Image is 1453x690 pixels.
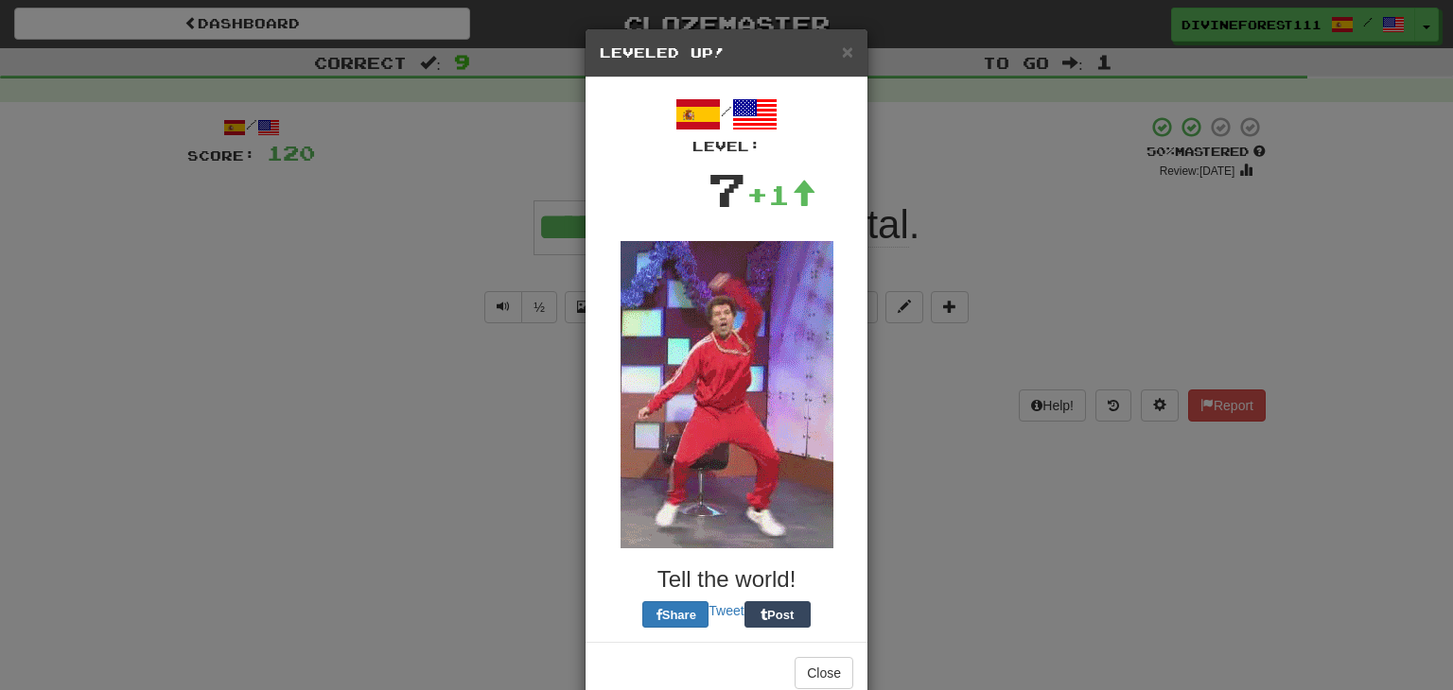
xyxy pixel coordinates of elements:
[709,603,744,618] a: Tweet
[842,41,853,62] span: ×
[600,92,853,156] div: /
[600,137,853,156] div: Level:
[746,176,816,214] div: +1
[621,241,833,548] img: red-jumpsuit-0a91143f7507d151a8271621424c3ee7c84adcb3b18e0b5e75c121a86a6f61d6.gif
[600,567,853,592] h3: Tell the world!
[842,42,853,61] button: Close
[600,43,853,62] h5: Leveled Up!
[795,657,853,689] button: Close
[642,601,709,628] button: Share
[744,601,811,628] button: Post
[708,156,746,222] div: 7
